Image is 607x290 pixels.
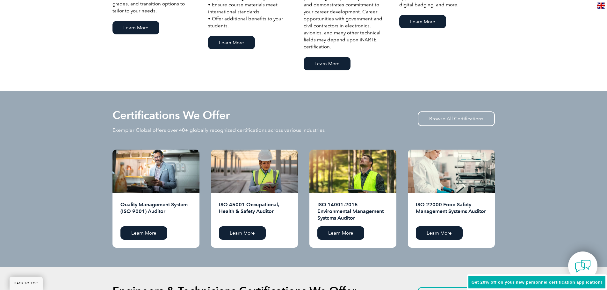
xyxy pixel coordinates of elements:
a: Learn More [120,226,167,240]
a: Learn More [399,15,446,28]
a: Learn More [112,21,159,34]
p: Exemplar Global offers over 40+ globally recognized certifications across various industries [112,127,325,134]
a: Learn More [208,36,255,49]
h2: Certifications We Offer [112,110,230,120]
img: en [597,3,605,9]
img: contact-chat.png [575,258,591,274]
a: Learn More [219,226,266,240]
h2: ISO 22000 Food Safety Management Systems Auditor [416,201,487,222]
a: BACK TO TOP [10,277,43,290]
a: Learn More [416,226,463,240]
h2: ISO 45001 Occupational, Health & Safety Auditor [219,201,290,222]
a: Learn More [317,226,364,240]
h2: Quality Management System (ISO 9001) Auditor [120,201,191,222]
a: Browse All Certifications [418,111,495,126]
h2: ISO 14001:2015 Environmental Management Systems Auditor [317,201,388,222]
a: Learn More [304,57,350,70]
span: Get 20% off on your new personnel certification application! [472,280,602,285]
